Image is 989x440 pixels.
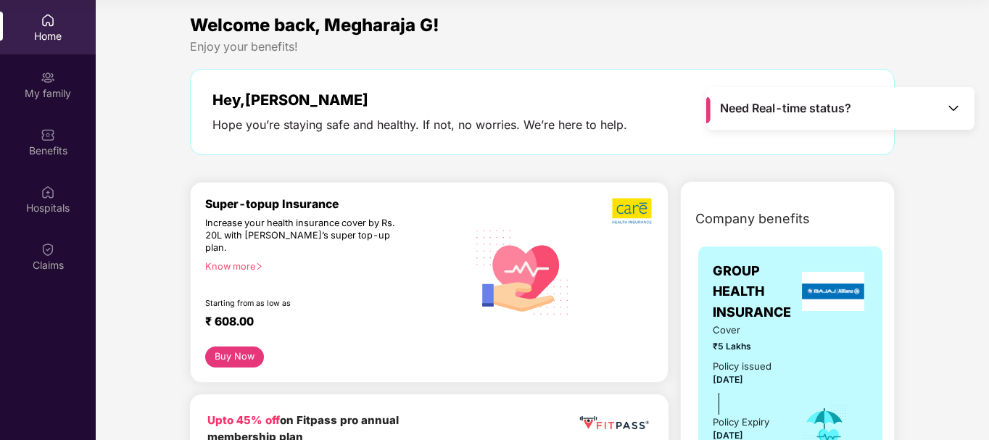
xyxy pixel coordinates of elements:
div: Policy Expiry [713,415,769,430]
img: b5dec4f62d2307b9de63beb79f102df3.png [612,197,653,225]
div: Hey, [PERSON_NAME] [212,91,627,109]
img: svg+xml;base64,PHN2ZyBpZD0iQ2xhaW0iIHhtbG5zPSJodHRwOi8vd3d3LnczLm9yZy8yMDAwL3N2ZyIgd2lkdGg9IjIwIi... [41,242,55,257]
span: GROUP HEALTH INSURANCE [713,261,798,323]
span: Need Real-time status? [720,101,851,116]
span: ₹5 Lakhs [713,339,781,353]
div: Enjoy your benefits! [190,39,895,54]
span: Welcome back, Megharaja G! [190,14,439,36]
div: Increase your health insurance cover by Rs. 20L with [PERSON_NAME]’s super top-up plan. [205,217,404,254]
img: insurerLogo [802,272,864,311]
img: svg+xml;base64,PHN2ZyB3aWR0aD0iMjAiIGhlaWdodD0iMjAiIHZpZXdCb3g9IjAgMCAyMCAyMCIgZmlsbD0ibm9uZSIgeG... [41,70,55,85]
span: right [255,262,263,270]
div: Know more [205,261,458,271]
span: Cover [713,323,781,338]
img: Toggle Icon [946,101,961,115]
div: Hope you’re staying safe and healthy. If not, no worries. We’re here to help. [212,117,627,133]
button: Buy Now [205,346,264,368]
img: svg+xml;base64,PHN2ZyBpZD0iQmVuZWZpdHMiIHhtbG5zPSJodHRwOi8vd3d3LnczLm9yZy8yMDAwL3N2ZyIgd2lkdGg9Ij... [41,128,55,142]
div: Starting from as low as [205,299,405,309]
b: Upto 45% off [207,413,280,427]
span: Company benefits [695,209,810,229]
img: fppp.png [577,412,651,435]
div: Policy issued [713,359,771,374]
img: svg+xml;base64,PHN2ZyBpZD0iSG9tZSIgeG1sbnM9Imh0dHA6Ly93d3cudzMub3JnLzIwMDAvc3ZnIiB3aWR0aD0iMjAiIG... [41,13,55,28]
img: svg+xml;base64,PHN2ZyBpZD0iSG9zcGl0YWxzIiB4bWxucz0iaHR0cDovL3d3dy53My5vcmcvMjAwMC9zdmciIHdpZHRoPS... [41,185,55,199]
div: ₹ 608.00 [205,315,452,332]
div: Super-topup Insurance [205,197,467,211]
img: svg+xml;base64,PHN2ZyB4bWxucz0iaHR0cDovL3d3dy53My5vcmcvMjAwMC9zdmciIHhtbG5zOnhsaW5rPSJodHRwOi8vd3... [467,215,579,328]
span: [DATE] [713,374,743,385]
